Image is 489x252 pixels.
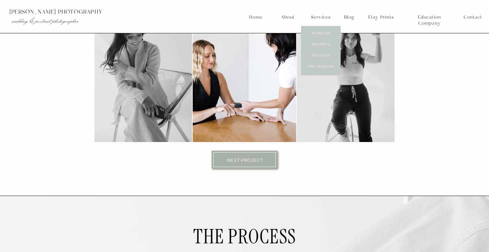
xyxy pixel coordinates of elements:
[249,14,263,20] a: Home
[464,14,482,20] a: Contact
[12,18,127,24] p: wedding & portrait photographer
[279,14,296,20] a: About
[9,9,143,15] p: [PERSON_NAME] photography
[306,64,336,70] a: Mini Sessions
[167,228,322,241] h3: the process
[308,14,333,20] a: Services
[309,30,333,36] a: Weddings
[309,41,333,47] a: Branding
[217,157,272,161] a: Next Project
[309,53,333,59] a: Portraits
[407,14,452,20] a: Education Company
[342,14,356,20] a: Blog
[366,14,396,20] a: Etsy Prints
